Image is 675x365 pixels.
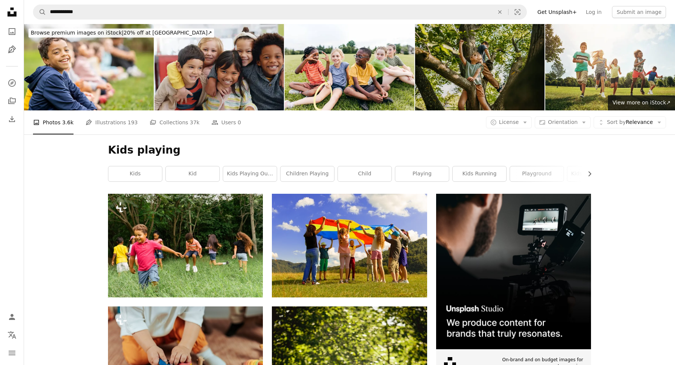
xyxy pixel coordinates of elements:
a: a group of children playing in a field [108,242,263,249]
a: group of women standing on green grass field during daytime [272,242,427,249]
a: Collections 37k [150,110,199,134]
button: License [486,116,532,128]
span: Orientation [548,119,577,125]
h1: Kids playing [108,143,591,157]
button: Sort byRelevance [594,116,666,128]
a: Collections [4,94,19,109]
a: Illustrations [4,42,19,57]
a: View more on iStock↗ [608,95,675,110]
img: Happy friends, children and running with grass field in nature for fun, playful day or sunshine a... [545,24,675,110]
button: Menu [4,345,19,360]
a: a child playing with wooden toys on the floor [108,354,263,361]
a: Download History [4,112,19,127]
a: Log in [581,6,606,18]
a: Browse premium images on iStock|20% off at [GEOGRAPHIC_DATA]↗ [24,24,219,42]
a: Photos [4,24,19,39]
a: Illustrations 193 [85,110,138,134]
a: kids [108,166,162,181]
img: Portrait, group and kids with smile at school for education, learning and knowledge with hug. Stu... [154,24,284,110]
button: scroll list to the right [583,166,591,181]
span: 37k [190,118,199,127]
form: Find visuals sitewide [33,5,527,20]
a: Log in / Sign up [4,309,19,324]
span: License [499,119,519,125]
span: 20% off at [GEOGRAPHIC_DATA] ↗ [31,30,212,36]
a: kids playing inside [567,166,621,181]
img: Kids playing on a tree [415,24,545,110]
button: Clear [492,5,508,19]
a: kids playing outside [223,166,277,181]
button: Orientation [535,116,591,128]
a: child [338,166,391,181]
a: playground [510,166,564,181]
span: Sort by [607,119,625,125]
button: Submit an image [612,6,666,18]
a: kid [166,166,219,181]
span: View more on iStock ↗ [612,100,670,106]
a: Users 0 [211,110,241,134]
button: Search Unsplash [33,5,46,19]
img: a group of children playing in a field [108,194,263,297]
span: 0 [238,118,241,127]
button: Language [4,327,19,342]
a: Get Unsplash+ [533,6,581,18]
span: Browse premium images on iStock | [31,30,123,36]
img: Young Boy Sitting with Friends [24,24,154,110]
span: Relevance [607,119,653,126]
a: Explore [4,75,19,90]
span: 193 [128,118,138,127]
img: file-1715652217532-464736461acbimage [436,194,591,349]
a: children playing [280,166,334,181]
button: Visual search [508,5,526,19]
img: group of women standing on green grass field during daytime [272,194,427,297]
a: kids running [453,166,506,181]
a: playing [395,166,449,181]
img: Nature’s Classroom: Kids Learning Through Play [285,24,414,110]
